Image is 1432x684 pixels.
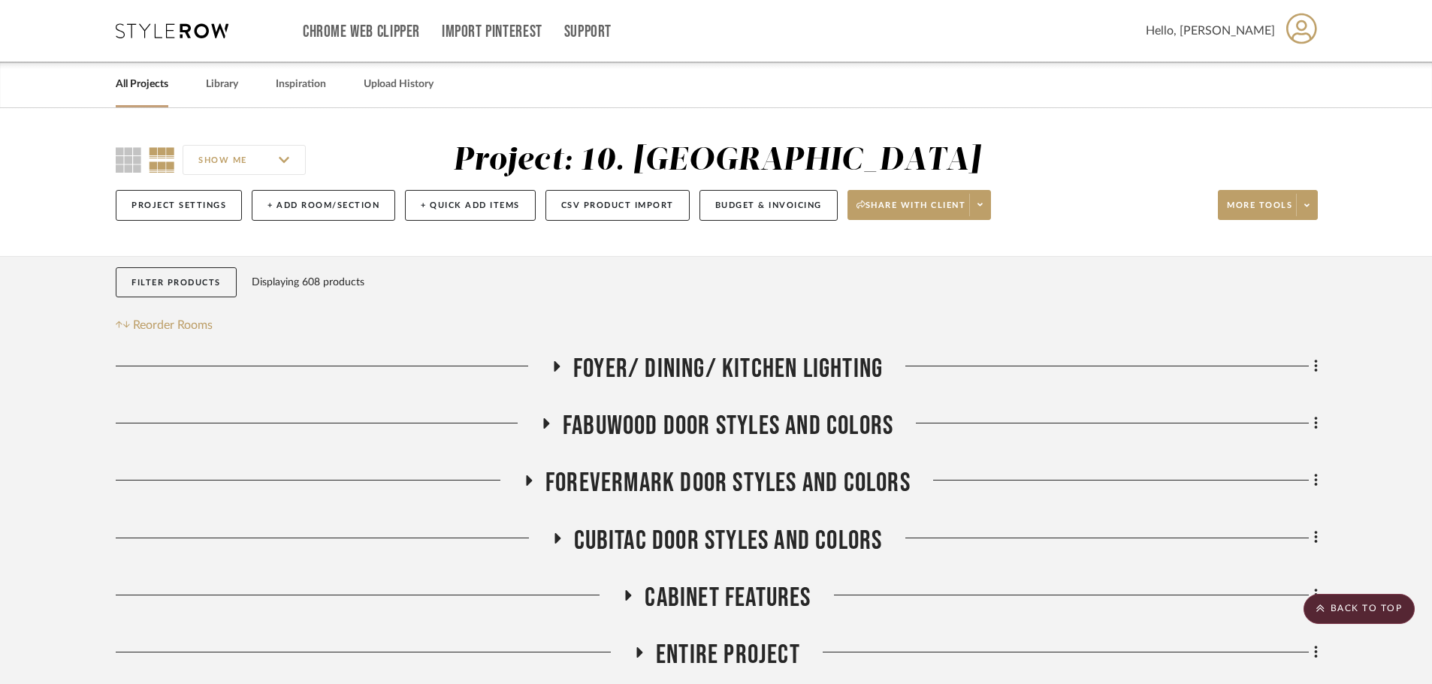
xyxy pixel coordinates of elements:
[206,74,238,95] a: Library
[574,525,883,557] span: CUBITAC DOOR STYLES AND COLORS
[116,267,237,298] button: Filter Products
[847,190,992,220] button: Share with client
[645,582,811,614] span: Cabinet Features
[405,190,536,221] button: + Quick Add Items
[276,74,326,95] a: Inspiration
[699,190,838,221] button: Budget & Invoicing
[116,190,242,221] button: Project Settings
[563,410,893,442] span: FABUWOOD DOOR STYLES AND COLORS
[116,316,213,334] button: Reorder Rooms
[116,74,168,95] a: All Projects
[252,267,364,297] div: Displaying 608 products
[364,74,434,95] a: Upload History
[1146,22,1275,40] span: Hello, [PERSON_NAME]
[564,26,612,38] a: Support
[656,639,800,671] span: Entire Project
[573,353,883,385] span: Foyer/ Dining/ Kitchen Lighting
[252,190,395,221] button: + Add Room/Section
[442,26,542,38] a: Import Pinterest
[303,26,420,38] a: Chrome Web Clipper
[545,467,911,499] span: FOREVERMARK DOOR STYLES AND COLORS
[453,145,981,176] div: Project: 10. [GEOGRAPHIC_DATA]
[1227,200,1292,222] span: More tools
[1218,190,1318,220] button: More tools
[856,200,966,222] span: Share with client
[545,190,690,221] button: CSV Product Import
[1304,594,1415,624] scroll-to-top-button: BACK TO TOP
[133,316,213,334] span: Reorder Rooms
